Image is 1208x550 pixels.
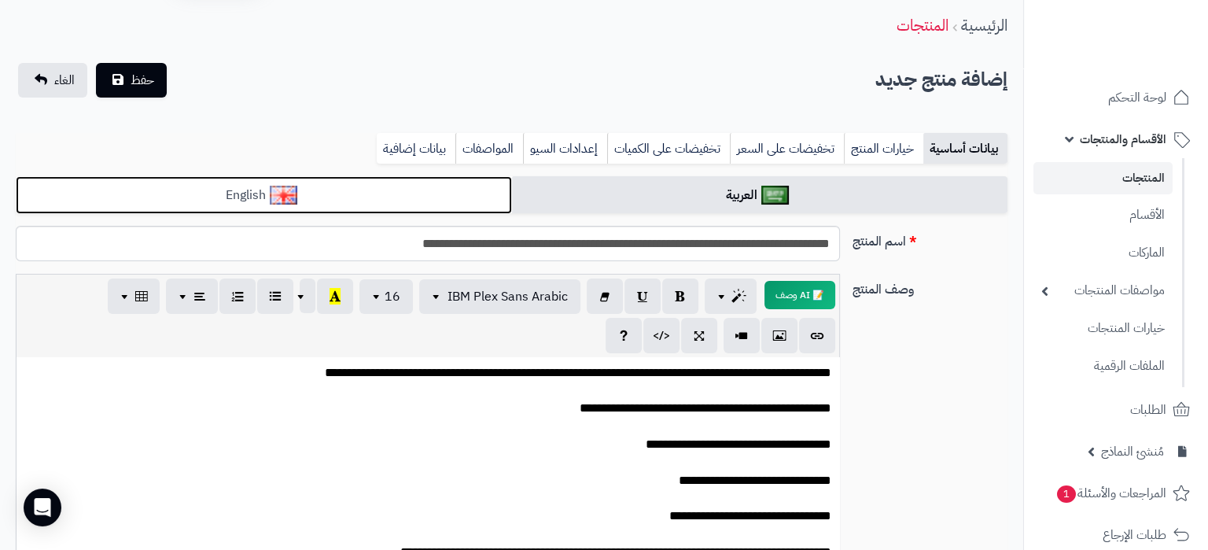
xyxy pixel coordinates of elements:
[897,13,948,37] a: المنتجات
[523,133,607,164] a: إعدادات السيو
[1033,274,1173,308] a: مواصفات المنتجات
[961,13,1007,37] a: الرئيسية
[385,287,400,306] span: 16
[761,186,789,205] img: العربية
[377,133,455,164] a: بيانات إضافية
[1033,349,1173,383] a: الملفات الرقمية
[764,281,835,309] button: 📝 AI وصف
[447,287,568,306] span: IBM Plex Sans Arabic
[1033,236,1173,270] a: الماركات
[1033,198,1173,232] a: الأقسام
[844,133,923,164] a: خيارات المنتج
[455,133,523,164] a: المواصفات
[270,186,297,205] img: English
[923,133,1007,164] a: بيانات أساسية
[18,63,87,98] a: الغاء
[1057,485,1076,503] span: 1
[875,64,1007,96] h2: إضافة منتج جديد
[846,226,1014,251] label: اسم المنتج
[419,279,580,314] button: IBM Plex Sans Arabic
[131,71,154,90] span: حفظ
[1101,44,1193,77] img: logo-2.png
[96,63,167,98] button: حفظ
[1033,162,1173,194] a: المنتجات
[1033,391,1199,429] a: الطلبات
[846,274,1014,299] label: وصف المنتج
[1055,482,1166,504] span: المراجعات والأسئلة
[1101,441,1164,463] span: مُنشئ النماذج
[1103,524,1166,546] span: طلبات الإرجاع
[16,176,512,215] a: English
[359,279,413,314] button: 16
[1130,399,1166,421] span: الطلبات
[24,489,61,526] div: Open Intercom Messenger
[1033,79,1199,116] a: لوحة التحكم
[607,133,730,164] a: تخفيضات على الكميات
[1033,474,1199,512] a: المراجعات والأسئلة1
[1080,128,1166,150] span: الأقسام والمنتجات
[512,176,1008,215] a: العربية
[730,133,844,164] a: تخفيضات على السعر
[54,71,75,90] span: الغاء
[1033,312,1173,345] a: خيارات المنتجات
[1108,87,1166,109] span: لوحة التحكم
